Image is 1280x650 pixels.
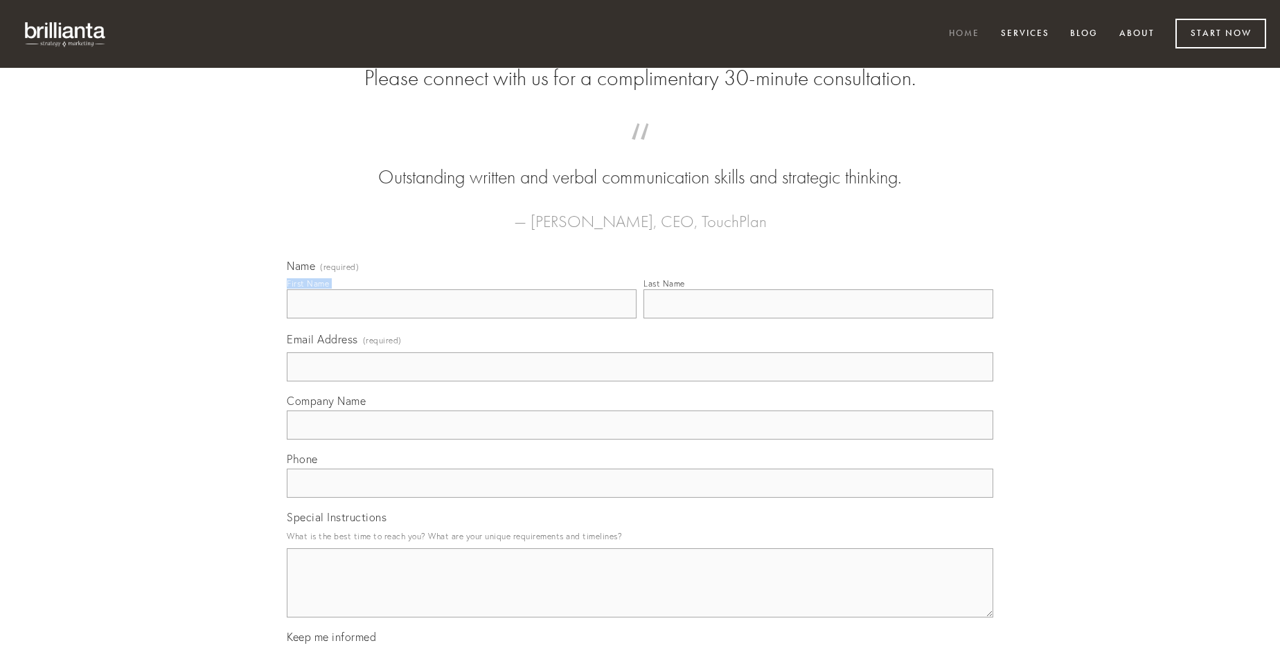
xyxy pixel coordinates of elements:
[992,23,1058,46] a: Services
[287,630,376,644] span: Keep me informed
[287,452,318,466] span: Phone
[287,394,366,408] span: Company Name
[287,510,386,524] span: Special Instructions
[643,278,685,289] div: Last Name
[14,14,118,54] img: brillianta - research, strategy, marketing
[287,259,315,273] span: Name
[940,23,988,46] a: Home
[287,65,993,91] h2: Please connect with us for a complimentary 30-minute consultation.
[363,331,402,350] span: (required)
[1061,23,1107,46] a: Blog
[309,137,971,191] blockquote: Outstanding written and verbal communication skills and strategic thinking.
[287,527,993,545] p: What is the best time to reach you? What are your unique requirements and timelines?
[320,263,359,271] span: (required)
[287,278,329,289] div: First Name
[309,137,971,164] span: “
[287,332,358,346] span: Email Address
[1110,23,1164,46] a: About
[1175,19,1266,48] a: Start Now
[309,191,971,235] figcaption: — [PERSON_NAME], CEO, TouchPlan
